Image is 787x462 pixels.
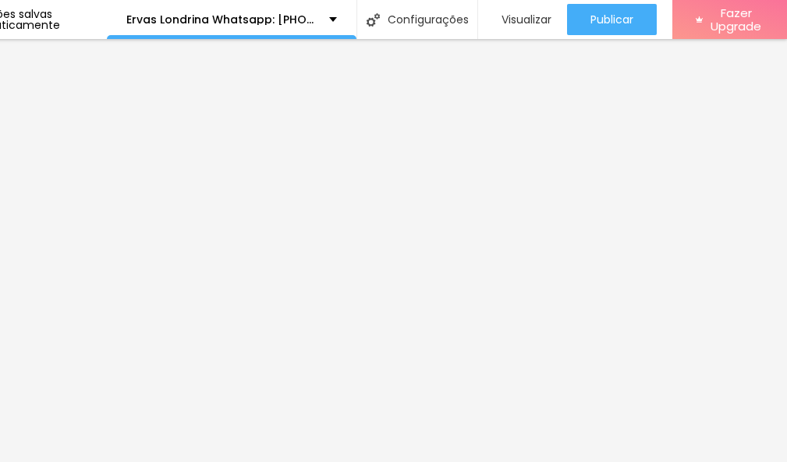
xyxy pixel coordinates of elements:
[590,13,633,26] span: Publicar
[567,4,657,35] button: Publicar
[709,6,764,34] span: Fazer Upgrade
[126,14,317,25] p: Ervas Londrina Whatsapp: [PHONE_NUMBER]
[478,4,567,35] button: Visualizar
[502,13,551,26] span: Visualizar
[367,13,380,27] img: Icone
